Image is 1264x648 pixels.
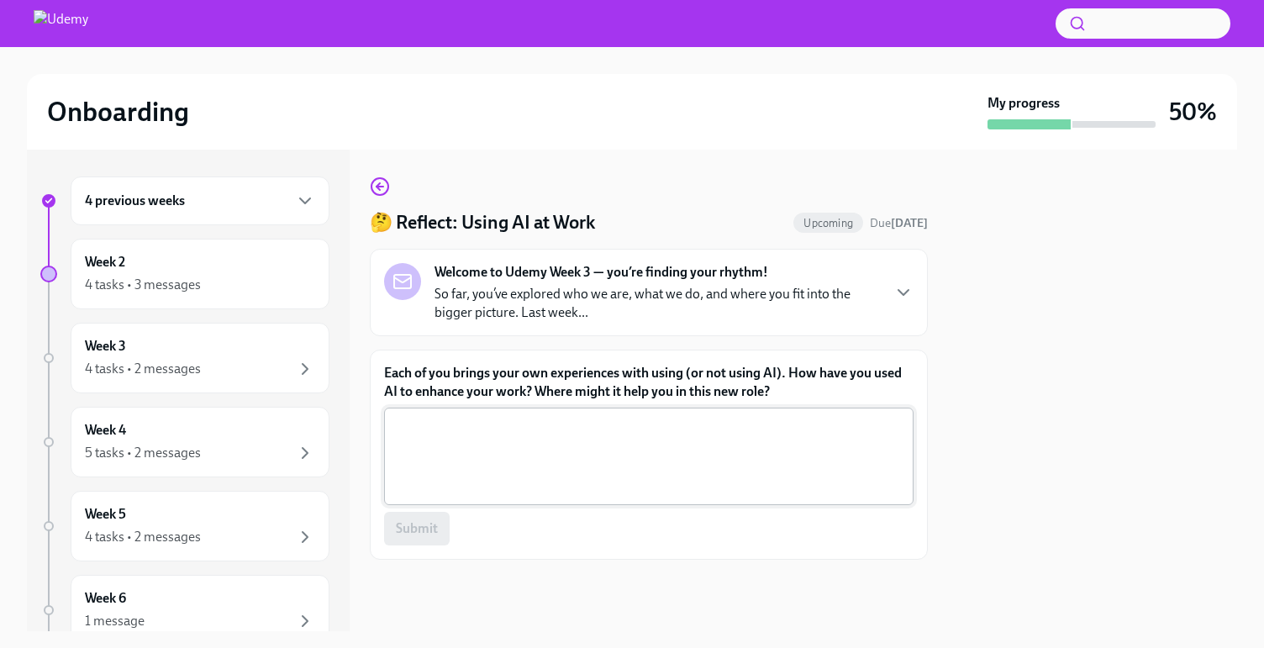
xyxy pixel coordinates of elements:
h6: Week 4 [85,421,126,440]
div: 1 message [85,612,145,630]
h6: Week 5 [85,505,126,524]
strong: Welcome to Udemy Week 3 — you’re finding your rhythm! [434,263,768,282]
strong: [DATE] [891,216,928,230]
p: So far, you’ve explored who we are, what we do, and where you fit into the bigger picture. Last w... [434,285,880,322]
h3: 50% [1169,97,1217,127]
h6: Week 2 [85,253,125,271]
a: Week 61 message [40,575,329,645]
img: Udemy [34,10,88,37]
a: Week 24 tasks • 3 messages [40,239,329,309]
h6: Week 6 [85,589,126,608]
span: Due [870,216,928,230]
div: 4 tasks • 2 messages [85,360,201,378]
strong: My progress [987,94,1060,113]
a: Week 54 tasks • 2 messages [40,491,329,561]
div: 4 tasks • 2 messages [85,528,201,546]
div: 4 previous weeks [71,176,329,225]
label: Each of you brings your own experiences with using (or not using AI). How have you used AI to enh... [384,364,914,401]
h4: 🤔 Reflect: Using AI at Work [370,210,595,235]
a: Week 34 tasks • 2 messages [40,323,329,393]
div: 5 tasks • 2 messages [85,444,201,462]
span: September 6th, 2025 09:00 [870,215,928,231]
span: Upcoming [793,217,863,229]
h6: 4 previous weeks [85,192,185,210]
div: 4 tasks • 3 messages [85,276,201,294]
h2: Onboarding [47,95,189,129]
h6: Week 3 [85,337,126,356]
a: Week 45 tasks • 2 messages [40,407,329,477]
